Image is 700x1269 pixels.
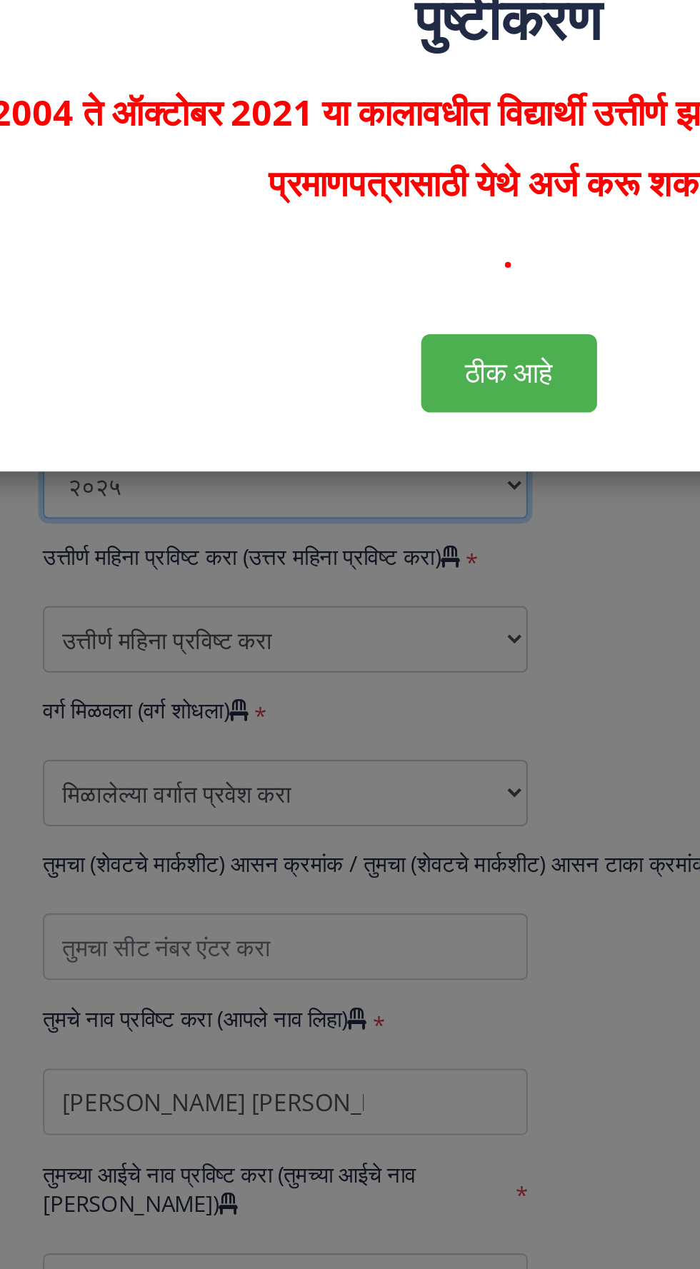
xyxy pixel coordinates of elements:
[43,11,311,39] a: दीक्षांत समारंभ / पदवी प्रमाणपत्र
[100,580,600,638] font: 2004 ते ऑक्टोबर 2021 या कालावधीत विद्यार्थी उत्तीर्ण झाल्यास दीक्षांत समारंभ/पदवी प्रमाणपत्रासाठी...
[43,3,86,51] img: लोगो
[329,708,371,727] font: ठीक आहे
[86,11,311,39] font: दीक्षांत समारंभ / पदवी प्रमाणपत्र
[308,699,393,736] button: ठीक आहे
[305,528,395,565] font: पुष्टीकरण
[348,648,353,672] font: .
